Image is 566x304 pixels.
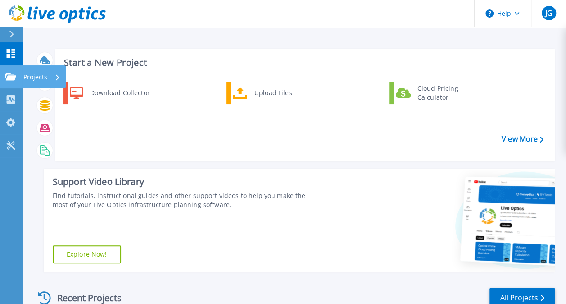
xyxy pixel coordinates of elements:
h3: Start a New Project [64,58,543,68]
div: Download Collector [86,84,154,102]
a: View More [502,135,543,143]
div: Upload Files [250,84,317,102]
div: Find tutorials, instructional guides and other support videos to help you make the most of your L... [53,191,318,209]
a: Download Collector [63,82,156,104]
a: Explore Now! [53,245,121,263]
a: Cloud Pricing Calculator [389,82,482,104]
div: Cloud Pricing Calculator [413,84,480,102]
p: Projects [23,65,47,89]
span: JG [545,9,552,17]
div: Support Video Library [53,176,318,188]
a: Upload Files [226,82,319,104]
